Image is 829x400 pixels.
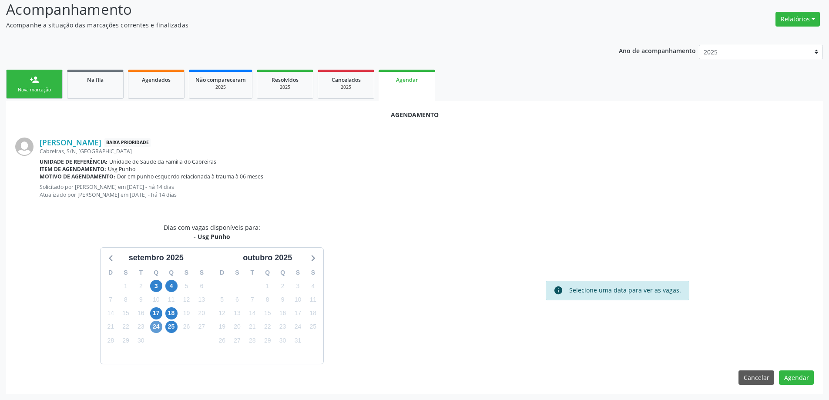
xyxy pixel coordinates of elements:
div: Agendamento [15,110,814,119]
span: terça-feira, 21 de outubro de 2025 [246,321,258,333]
div: S [179,266,194,279]
span: quarta-feira, 15 de outubro de 2025 [262,307,274,319]
span: sábado, 4 de outubro de 2025 [307,280,319,292]
div: 2025 [195,84,246,91]
span: quinta-feira, 18 de setembro de 2025 [165,307,178,319]
span: sexta-feira, 19 de setembro de 2025 [180,307,192,319]
span: quarta-feira, 29 de outubro de 2025 [262,334,274,346]
span: segunda-feira, 1 de setembro de 2025 [120,280,132,292]
span: Agendar [396,76,418,84]
span: Baixa Prioridade [104,138,151,147]
span: segunda-feira, 6 de outubro de 2025 [231,294,243,306]
span: quinta-feira, 30 de outubro de 2025 [277,334,289,346]
span: Usg Punho [108,165,135,173]
span: Cancelados [332,76,361,84]
span: segunda-feira, 20 de outubro de 2025 [231,321,243,333]
span: terça-feira, 7 de outubro de 2025 [246,294,258,306]
span: segunda-feira, 27 de outubro de 2025 [231,334,243,346]
div: Dias com vagas disponíveis para: [164,223,260,241]
button: Relatórios [775,12,820,27]
span: terça-feira, 30 de setembro de 2025 [135,334,147,346]
span: domingo, 19 de outubro de 2025 [216,321,228,333]
a: [PERSON_NAME] [40,138,101,147]
span: domingo, 14 de setembro de 2025 [104,307,117,319]
img: img [15,138,34,156]
span: Na fila [87,76,104,84]
span: Unidade de Saude da Familia do Cabreiras [109,158,216,165]
span: segunda-feira, 15 de setembro de 2025 [120,307,132,319]
span: domingo, 26 de outubro de 2025 [216,334,228,346]
span: Não compareceram [195,76,246,84]
span: Resolvidos [272,76,299,84]
span: segunda-feira, 13 de outubro de 2025 [231,307,243,319]
span: sábado, 11 de outubro de 2025 [307,294,319,306]
span: domingo, 21 de setembro de 2025 [104,321,117,333]
span: terça-feira, 23 de setembro de 2025 [135,321,147,333]
div: Q [148,266,164,279]
span: Dor em punho esquerdo relacionada à trauma à 06 meses [117,173,263,180]
span: sexta-feira, 17 de outubro de 2025 [292,307,304,319]
span: quinta-feira, 23 de outubro de 2025 [277,321,289,333]
span: terça-feira, 28 de outubro de 2025 [246,334,258,346]
span: segunda-feira, 29 de setembro de 2025 [120,334,132,346]
i: info [554,286,563,295]
span: sexta-feira, 12 de setembro de 2025 [180,294,192,306]
button: Cancelar [738,370,774,385]
div: T [245,266,260,279]
span: segunda-feira, 22 de setembro de 2025 [120,321,132,333]
div: Nova marcação [13,87,56,93]
div: S [194,266,209,279]
span: sábado, 27 de setembro de 2025 [195,321,208,333]
div: 2025 [324,84,368,91]
span: quarta-feira, 1 de outubro de 2025 [262,280,274,292]
div: Q [260,266,275,279]
b: Unidade de referência: [40,158,107,165]
span: quinta-feira, 25 de setembro de 2025 [165,321,178,333]
span: quarta-feira, 8 de outubro de 2025 [262,294,274,306]
div: Q [164,266,179,279]
span: terça-feira, 16 de setembro de 2025 [135,307,147,319]
div: - Usg Punho [164,232,260,241]
div: Cabreiras, S/N, [GEOGRAPHIC_DATA] [40,148,814,155]
span: quarta-feira, 17 de setembro de 2025 [150,307,162,319]
span: quinta-feira, 9 de outubro de 2025 [277,294,289,306]
span: sexta-feira, 10 de outubro de 2025 [292,294,304,306]
span: quarta-feira, 24 de setembro de 2025 [150,321,162,333]
div: S [230,266,245,279]
span: terça-feira, 14 de outubro de 2025 [246,307,258,319]
span: domingo, 12 de outubro de 2025 [216,307,228,319]
div: outubro 2025 [239,252,295,264]
div: Q [275,266,290,279]
div: D [103,266,118,279]
span: quarta-feira, 22 de outubro de 2025 [262,321,274,333]
span: sábado, 20 de setembro de 2025 [195,307,208,319]
span: quinta-feira, 11 de setembro de 2025 [165,294,178,306]
span: quinta-feira, 4 de setembro de 2025 [165,280,178,292]
span: sexta-feira, 5 de setembro de 2025 [180,280,192,292]
span: quarta-feira, 3 de setembro de 2025 [150,280,162,292]
span: sábado, 18 de outubro de 2025 [307,307,319,319]
div: S [290,266,305,279]
span: sexta-feira, 26 de setembro de 2025 [180,321,192,333]
span: quinta-feira, 16 de outubro de 2025 [277,307,289,319]
span: segunda-feira, 8 de setembro de 2025 [120,294,132,306]
div: setembro 2025 [125,252,187,264]
div: D [215,266,230,279]
button: Agendar [779,370,814,385]
span: domingo, 7 de setembro de 2025 [104,294,117,306]
div: T [133,266,148,279]
span: quinta-feira, 2 de outubro de 2025 [277,280,289,292]
span: sábado, 13 de setembro de 2025 [195,294,208,306]
span: terça-feira, 9 de setembro de 2025 [135,294,147,306]
p: Ano de acompanhamento [619,45,696,56]
span: sexta-feira, 3 de outubro de 2025 [292,280,304,292]
b: Motivo de agendamento: [40,173,115,180]
p: Solicitado por [PERSON_NAME] em [DATE] - há 14 dias Atualizado por [PERSON_NAME] em [DATE] - há 1... [40,183,814,198]
span: terça-feira, 2 de setembro de 2025 [135,280,147,292]
span: sexta-feira, 31 de outubro de 2025 [292,334,304,346]
span: sábado, 6 de setembro de 2025 [195,280,208,292]
span: Agendados [142,76,171,84]
p: Acompanhe a situação das marcações correntes e finalizadas [6,20,578,30]
span: quarta-feira, 10 de setembro de 2025 [150,294,162,306]
span: sábado, 25 de outubro de 2025 [307,321,319,333]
